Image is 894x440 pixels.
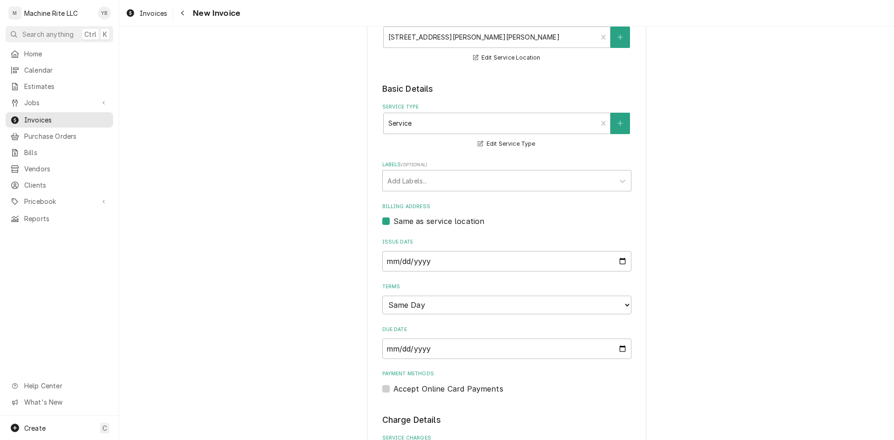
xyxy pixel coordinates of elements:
div: Payment Methods [382,370,631,394]
span: ( optional ) [401,162,427,167]
button: Create New Service [610,113,630,134]
a: Vendors [6,161,113,176]
label: Same as service location [393,216,485,227]
legend: Charge Details [382,414,631,426]
div: Service Type [382,103,631,149]
span: Vendors [24,164,108,174]
span: Help Center [24,381,108,391]
span: Jobs [24,98,95,108]
span: Home [24,49,108,59]
span: Clients [24,180,108,190]
div: Service Location [382,17,631,63]
span: Bills [24,148,108,157]
div: YB [98,7,111,20]
svg: Create New Location [617,34,623,41]
label: Billing Address [382,203,631,210]
span: Invoices [24,115,108,125]
a: Estimates [6,79,113,94]
a: Calendar [6,62,113,78]
a: Go to Jobs [6,95,113,110]
span: Ctrl [84,29,96,39]
button: Edit Service Location [472,52,542,64]
label: Service Type [382,103,631,111]
span: Estimates [24,81,108,91]
a: Invoices [122,6,171,21]
label: Accept Online Card Payments [393,383,503,394]
input: yyyy-mm-dd [382,251,631,271]
input: yyyy-mm-dd [382,338,631,359]
label: Labels [382,161,631,169]
a: Home [6,46,113,61]
legend: Basic Details [382,83,631,95]
svg: Create New Service [617,120,623,127]
span: Purchase Orders [24,131,108,141]
div: Due Date [382,326,631,359]
a: Go to Help Center [6,378,113,393]
span: Reports [24,214,108,223]
div: Terms [382,283,631,314]
div: Billing Address [382,203,631,227]
a: Clients [6,177,113,193]
a: Bills [6,145,113,160]
button: Edit Service Type [476,138,536,150]
span: New Invoice [190,7,240,20]
a: Purchase Orders [6,129,113,144]
span: C [102,423,107,433]
div: Machine Rite LLC [24,8,78,18]
div: M [8,7,21,20]
label: Payment Methods [382,370,631,378]
span: Pricebook [24,196,95,206]
a: Go to Pricebook [6,194,113,209]
a: Invoices [6,112,113,128]
span: Invoices [140,8,167,18]
span: Search anything [22,29,74,39]
span: K [103,29,107,39]
span: Create [24,424,46,432]
button: Navigate back [175,6,190,20]
div: Yumy Breuer's Avatar [98,7,111,20]
label: Terms [382,283,631,291]
button: Search anythingCtrlK [6,26,113,42]
span: Calendar [24,65,108,75]
button: Create New Location [610,27,630,48]
label: Due Date [382,326,631,333]
div: Labels [382,161,631,191]
div: Issue Date [382,238,631,271]
span: What's New [24,397,108,407]
label: Issue Date [382,238,631,246]
a: Reports [6,211,113,226]
a: Go to What's New [6,394,113,410]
